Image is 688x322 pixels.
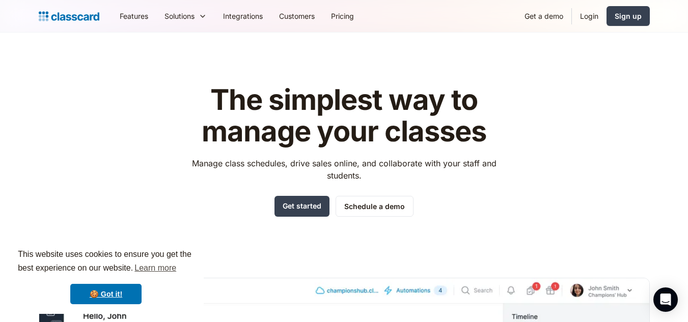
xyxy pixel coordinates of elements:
span: This website uses cookies to ensure you get the best experience on our website. [18,248,194,276]
a: Features [112,5,156,27]
div: Solutions [156,5,215,27]
a: Sign up [607,6,650,26]
a: dismiss cookie message [70,284,142,304]
h1: The simplest way to manage your classes [182,84,506,147]
div: Open Intercom Messenger [653,287,678,312]
a: Customers [271,5,323,27]
a: Get a demo [516,5,571,27]
a: learn more about cookies [133,260,178,276]
a: Integrations [215,5,271,27]
a: Pricing [323,5,362,27]
p: Manage class schedules, drive sales online, and collaborate with your staff and students. [182,157,506,182]
a: Schedule a demo [336,196,414,217]
div: Solutions [164,11,195,21]
a: home [39,9,99,23]
a: Login [572,5,607,27]
a: Get started [274,196,329,217]
div: Sign up [615,11,642,21]
div: cookieconsent [8,239,204,314]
